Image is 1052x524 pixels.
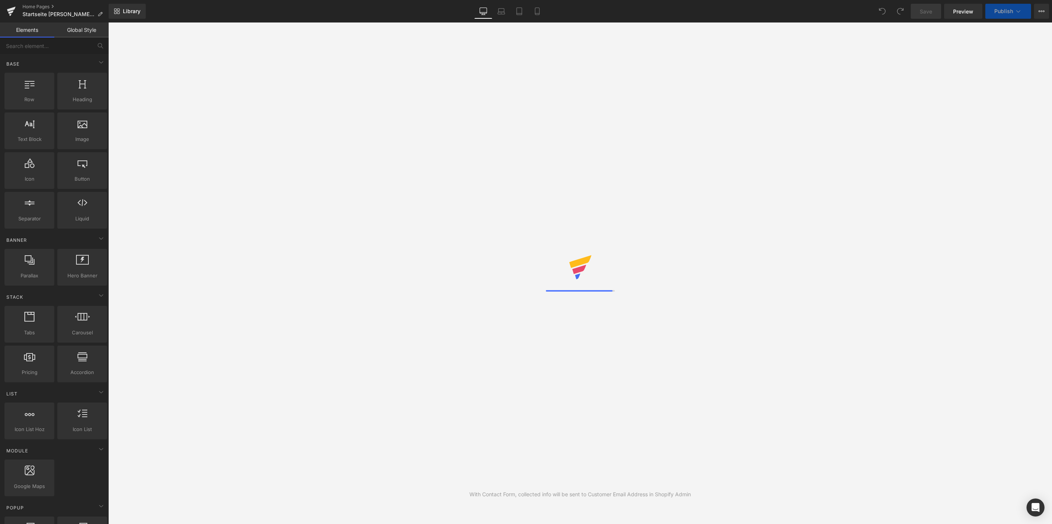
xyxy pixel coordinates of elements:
[474,4,492,19] a: Desktop
[22,4,109,10] a: Home Pages
[109,4,146,19] a: New Library
[7,96,52,103] span: Row
[7,175,52,183] span: Icon
[60,368,105,376] span: Accordion
[123,8,140,15] span: Library
[6,390,18,397] span: List
[985,4,1031,19] button: Publish
[920,7,932,15] span: Save
[528,4,546,19] a: Mobile
[6,447,29,454] span: Module
[60,329,105,337] span: Carousel
[7,135,52,143] span: Text Block
[60,425,105,433] span: Icon List
[7,482,52,490] span: Google Maps
[60,272,105,280] span: Hero Banner
[893,4,908,19] button: Redo
[7,215,52,223] span: Separator
[60,215,105,223] span: Liquid
[875,4,890,19] button: Undo
[54,22,109,37] a: Global Style
[60,175,105,183] span: Button
[7,272,52,280] span: Parallax
[7,368,52,376] span: Pricing
[492,4,510,19] a: Laptop
[510,4,528,19] a: Tablet
[469,490,691,499] div: With Contact Form, collected info will be sent to Customer Email Address in Shopify Admin
[1034,4,1049,19] button: More
[6,504,25,511] span: Popup
[6,237,28,244] span: Banner
[60,135,105,143] span: Image
[953,7,973,15] span: Preview
[7,329,52,337] span: Tabs
[944,4,982,19] a: Preview
[6,293,24,301] span: Stack
[6,60,20,67] span: Base
[60,96,105,103] span: Heading
[22,11,94,17] span: Startseite [PERSON_NAME] 2025
[1027,499,1045,517] div: Open Intercom Messenger
[994,8,1013,14] span: Publish
[7,425,52,433] span: Icon List Hoz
